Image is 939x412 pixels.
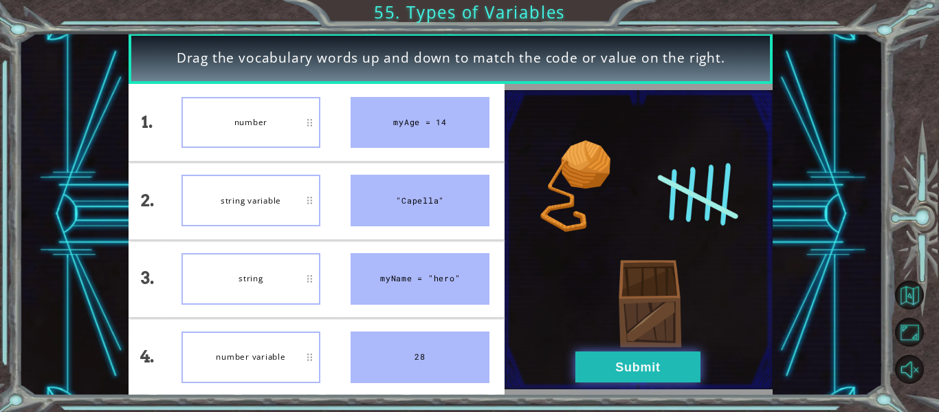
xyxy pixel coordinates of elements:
[129,162,166,239] div: 2.
[895,355,924,384] button: Unmute
[351,253,489,305] div: myName = "hero"
[129,318,166,395] div: 4.
[895,318,924,347] button: Maximize Browser
[177,49,725,67] span: Drag the vocabulary words up and down to match the code or value on the right.
[181,175,320,226] div: string variable
[351,332,489,383] div: 28
[897,277,939,314] a: Back to Map
[181,253,320,305] div: string
[505,90,773,389] img: Interactive Art
[351,175,489,226] div: "Capella"
[351,97,489,149] div: myAge = 14
[129,84,166,161] div: 1.
[895,281,924,310] button: Back to Map
[575,351,700,382] button: Submit
[181,97,320,149] div: number
[181,332,320,383] div: number variable
[129,241,166,318] div: 3.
